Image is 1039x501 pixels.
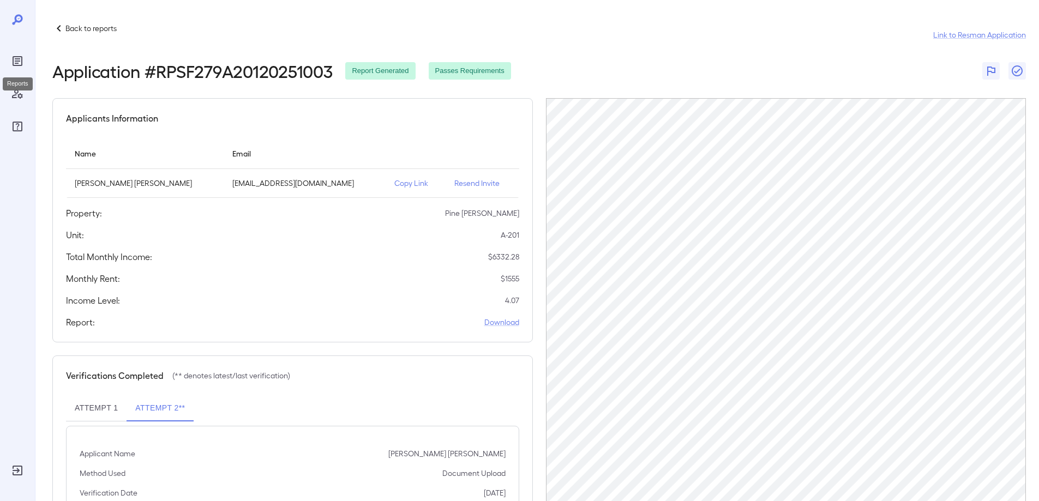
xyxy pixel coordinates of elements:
[66,294,120,307] h5: Income Level:
[232,178,377,189] p: [EMAIL_ADDRESS][DOMAIN_NAME]
[224,138,386,169] th: Email
[66,207,102,220] h5: Property:
[9,85,26,102] div: Manage Users
[505,295,519,306] p: 4.07
[501,230,519,240] p: A-201
[66,395,127,421] button: Attempt 1
[454,178,510,189] p: Resend Invite
[3,77,33,90] div: Reports
[172,370,290,381] p: (** denotes latest/last verification)
[501,273,519,284] p: $ 1555
[442,468,506,479] p: Document Upload
[429,66,511,76] span: Passes Requirements
[66,316,95,329] h5: Report:
[52,61,332,81] h2: Application # RPSF279A20120251003
[388,448,506,459] p: [PERSON_NAME] [PERSON_NAME]
[488,251,519,262] p: $ 6332.28
[127,395,194,421] button: Attempt 2**
[65,23,117,34] p: Back to reports
[982,62,1000,80] button: Flag Report
[484,487,506,498] p: [DATE]
[66,250,152,263] h5: Total Monthly Income:
[75,178,215,189] p: [PERSON_NAME] [PERSON_NAME]
[66,228,84,242] h5: Unit:
[80,487,137,498] p: Verification Date
[345,66,415,76] span: Report Generated
[66,369,164,382] h5: Verifications Completed
[9,52,26,70] div: Reports
[66,138,519,198] table: simple table
[1008,62,1026,80] button: Close Report
[66,112,158,125] h5: Applicants Information
[394,178,437,189] p: Copy Link
[80,468,125,479] p: Method Used
[933,29,1026,40] a: Link to Resman Application
[9,462,26,479] div: Log Out
[9,118,26,135] div: FAQ
[66,272,120,285] h5: Monthly Rent:
[445,208,519,219] p: Pine [PERSON_NAME]
[80,448,135,459] p: Applicant Name
[484,317,519,328] a: Download
[66,138,224,169] th: Name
